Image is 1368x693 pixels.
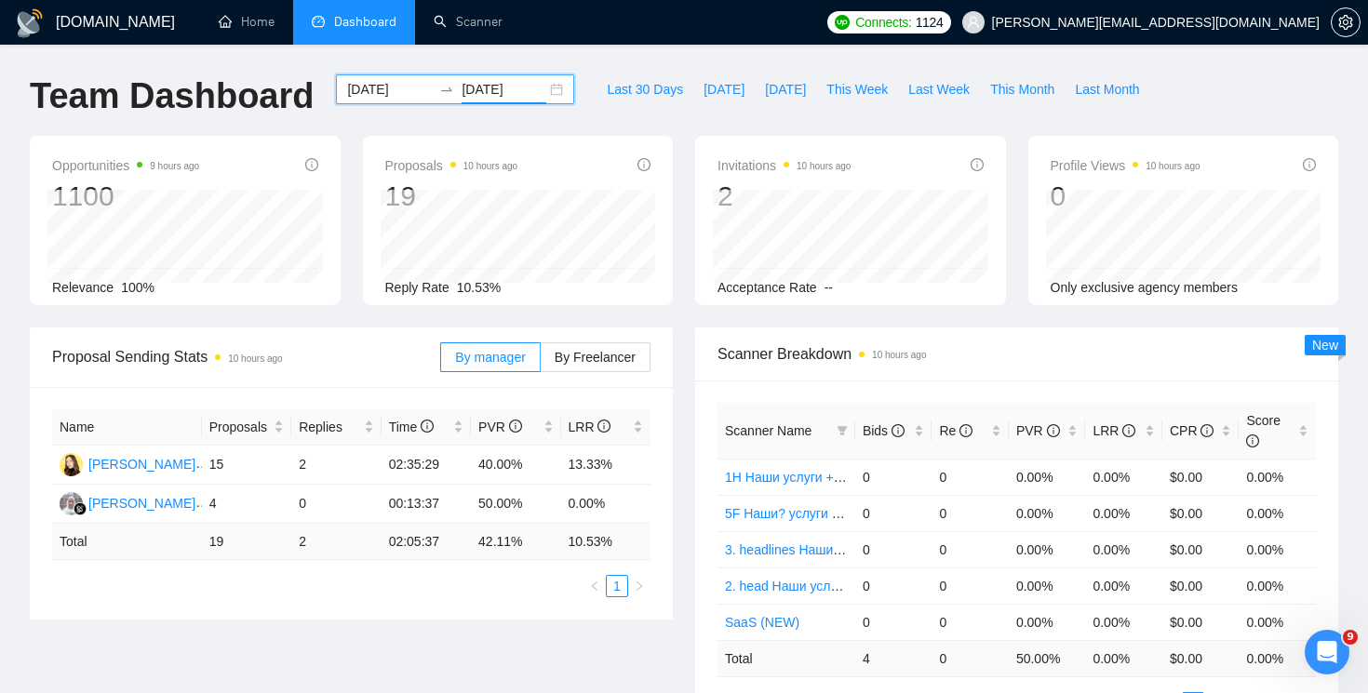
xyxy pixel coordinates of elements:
td: 0.00% [1239,459,1316,495]
button: setting [1331,7,1361,37]
td: 0.00% [1009,459,1086,495]
td: 0 [855,459,932,495]
a: AA[PERSON_NAME] [60,495,195,510]
td: 50.00 % [1009,640,1086,676]
span: 100% [121,280,154,295]
span: Acceptance Rate [718,280,817,295]
time: 10 hours ago [797,161,851,171]
td: 0.00% [1239,604,1316,640]
span: info-circle [1200,424,1214,437]
td: 13.33% [561,446,651,485]
span: info-circle [1303,158,1316,171]
a: 3. headlines Наши услуги + не известна ЦА (минус наша ЦА) [725,542,1092,557]
span: Scanner Name [725,423,811,438]
span: This Week [826,79,888,100]
span: This Month [990,79,1054,100]
span: info-circle [959,424,972,437]
td: 0.00% [1009,495,1086,531]
span: Only exclusive agency members [1051,280,1239,295]
td: $0.00 [1162,567,1240,604]
div: [PERSON_NAME] [88,454,195,474]
div: 19 [385,179,518,214]
a: 5F Наши? услуги + наша ЦА [725,506,897,521]
button: left [583,575,606,597]
span: info-circle [1122,424,1135,437]
span: filter [833,417,852,445]
h1: Team Dashboard [30,74,314,118]
td: 0 [291,485,381,524]
span: LRR [1093,423,1135,438]
td: $ 0.00 [1162,640,1240,676]
time: 10 hours ago [463,161,517,171]
span: swap-right [439,82,454,97]
th: Replies [291,409,381,446]
td: 0 [855,531,932,567]
td: 0 [932,459,1009,495]
time: 9 hours ago [150,161,199,171]
span: info-circle [892,424,905,437]
th: Proposals [202,409,291,446]
span: info-circle [971,158,984,171]
a: homeHome [219,14,275,30]
span: 9 [1343,630,1358,645]
span: Last Week [908,79,970,100]
button: right [628,575,650,597]
span: 10.53% [457,280,501,295]
time: 10 hours ago [872,350,926,360]
time: 10 hours ago [1146,161,1200,171]
td: 0.00 % [1085,640,1162,676]
span: Last 30 Days [607,79,683,100]
img: logo [15,8,45,38]
td: 15 [202,446,291,485]
button: Last 30 Days [597,74,693,104]
td: 10.53 % [561,524,651,560]
span: New [1312,338,1338,353]
td: 0.00% [1009,604,1086,640]
span: Profile Views [1051,154,1200,177]
td: 00:13:37 [382,485,471,524]
td: 0.00% [1085,459,1162,495]
span: [DATE] [704,79,744,100]
td: $0.00 [1162,604,1240,640]
a: SaaS (NEW) [725,615,799,630]
td: 2 [291,446,381,485]
li: Next Page [628,575,650,597]
img: gigradar-bm.png [74,502,87,515]
td: 0.00% [1239,531,1316,567]
span: right [634,580,645,592]
div: 1100 [52,179,199,214]
span: setting [1332,15,1360,30]
span: Invitations [718,154,851,177]
img: upwork-logo.png [835,15,850,30]
span: dashboard [312,15,325,28]
a: 2. head Наши услуги + возможно наша ЦА [725,579,981,593]
span: Scanner Breakdown [718,342,1316,366]
span: By manager [455,350,525,365]
span: Proposal Sending Stats [52,345,440,368]
td: 0.00% [1239,567,1316,604]
span: PVR [1016,423,1060,438]
td: Total [718,640,855,676]
div: 0 [1051,179,1200,214]
span: Dashboard [334,14,396,30]
td: 0 [855,495,932,531]
td: 0 [932,531,1009,567]
td: 0.00% [1085,495,1162,531]
span: LRR [569,420,611,434]
div: [PERSON_NAME] [88,493,195,513]
td: 40.00% [471,446,560,485]
span: Proposals [209,417,270,437]
span: Score [1246,413,1281,448]
time: 10 hours ago [228,353,282,364]
span: info-circle [509,420,522,433]
span: [DATE] [765,79,806,100]
span: Reply Rate [385,280,449,295]
span: Re [939,423,972,438]
iframe: Intercom live chat [1305,630,1349,674]
td: 0 [932,640,1009,676]
span: info-circle [305,158,318,171]
span: Last Month [1075,79,1139,100]
td: 2 [291,524,381,560]
span: to [439,82,454,97]
td: 4 [855,640,932,676]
